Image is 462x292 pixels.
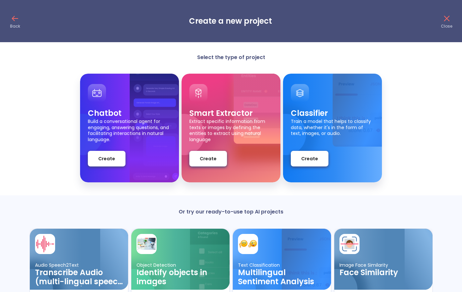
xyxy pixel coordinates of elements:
p: Object Detection [136,262,224,268]
img: card ellipse [334,250,378,290]
p: Text Classification [238,262,326,268]
p: Smart Extractor [189,108,273,118]
img: card avatar [239,235,257,253]
span: Create [98,155,115,163]
h3: Transcribe Audio (multi-lingual speech recognition) [35,268,123,286]
button: Create [88,151,125,166]
img: card ellipse [30,250,74,290]
button: Create [291,151,328,166]
img: card avatar [137,235,156,253]
img: card avatar [340,235,359,253]
span: Create [200,155,217,163]
h3: Face Similarity [339,268,427,277]
h3: Create a new project [189,17,272,26]
p: Chatbot [88,108,171,118]
h3: Multilingual Sentiment Analysis [238,268,326,286]
p: Image Face Similarity [339,262,427,268]
p: Build a conversational agent for engaging, answering questions, and facilitating interactions in ... [88,118,171,141]
p: Classifier [291,108,374,118]
p: Back [10,24,20,29]
p: Close [441,24,452,29]
img: card avatar [36,235,54,253]
p: Train a model that helps to classify data, whether it's in the form of text, images, or audio. [291,118,374,141]
p: Extract specific information from texts or images by defining the entities to extract using natur... [189,118,273,141]
p: Select the type of project [166,54,296,61]
p: Audio Speech2Text [35,262,123,268]
h3: Identify objects in images [136,268,224,286]
span: Create [301,155,318,163]
button: Create [189,151,227,166]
